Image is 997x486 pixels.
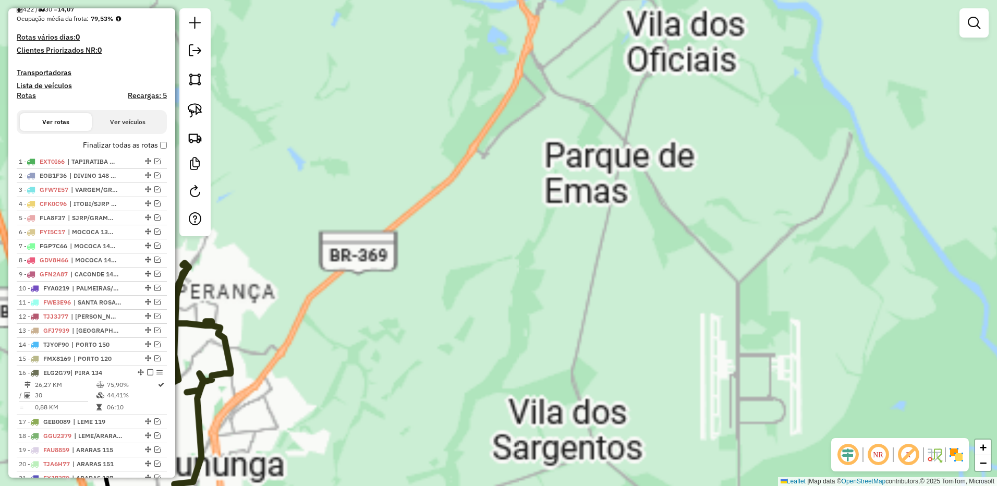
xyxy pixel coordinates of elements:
[975,455,991,471] a: Zoom out
[781,478,806,485] a: Leaflet
[70,270,118,279] span: CACONDE 140 PA
[19,172,67,179] span: 2 -
[34,380,96,390] td: 26,27 KM
[145,341,151,347] em: Alterar sequência das rotas
[19,326,69,334] span: 13 -
[154,271,161,277] em: Visualizar rota
[19,157,65,165] span: 1 -
[154,460,161,467] em: Visualizar rota
[19,256,68,264] span: 8 -
[70,241,118,251] span: MOCOCA 144 PA
[19,186,68,193] span: 3 -
[116,16,121,22] em: Média calculada utilizando a maior ocupação (%Peso ou %Cubagem) de cada rota da sessão. Rotas cro...
[71,340,119,349] span: PORTO 150
[38,6,45,13] i: Total de rotas
[158,382,164,388] i: Rota otimizada
[145,446,151,453] em: Alterar sequência das rotas
[106,380,157,390] td: 75,90%
[76,32,80,42] strong: 0
[72,326,120,335] span: SANTA RITA/PORTO 117
[43,418,70,426] span: GEB0089
[17,46,167,55] h4: Clientes Priorizados NR:
[17,68,167,77] h4: Transportadoras
[91,15,114,22] strong: 79,53%
[188,130,202,145] img: Criar rota
[964,13,984,33] a: Exibir filtros
[948,446,965,463] img: Exibir/Ocultar setores
[43,355,71,362] span: FMX8169
[68,227,116,237] span: MOCOCA 137 PA
[43,474,69,482] span: FXJ7379
[145,432,151,439] em: Alterar sequência das rotas
[145,242,151,249] em: Alterar sequência das rotas
[57,5,74,13] strong: 14,07
[40,256,68,264] span: GDV8H66
[154,355,161,361] em: Visualizar rota
[184,126,206,149] a: Criar rota
[835,442,860,467] span: Ocultar deslocamento
[92,113,164,131] button: Ver veículos
[74,431,122,441] span: LEME/ARARAS 131
[40,157,65,165] span: EXT0I66
[154,172,161,178] em: Visualizar rota
[145,214,151,221] em: Alterar sequência das rotas
[154,228,161,235] em: Visualizar rota
[69,199,117,209] span: ITOBI/SJRP 142 PA
[980,441,987,454] span: +
[43,460,70,468] span: TJA6H77
[185,153,205,177] a: Criar modelo
[20,113,92,131] button: Ver rotas
[154,299,161,305] em: Visualizar rota
[145,200,151,206] em: Alterar sequência das rotas
[19,418,70,426] span: 17 -
[185,40,205,64] a: Exportar sessão
[34,402,96,412] td: 0,88 KM
[19,402,24,412] td: =
[17,91,36,100] h4: Rotas
[154,186,161,192] em: Visualizar rota
[40,214,65,222] span: FLA8F37
[74,354,121,363] span: PORTO 120
[980,456,987,469] span: −
[138,369,144,375] em: Alterar sequência das rotas
[19,369,102,376] span: 16 -
[83,140,167,151] label: Finalizar todas as rotas
[40,186,68,193] span: GFW7E57
[25,382,31,388] i: Distância Total
[71,312,119,321] span: LUIS ANTONIO 152
[19,200,67,208] span: 4 -
[106,390,157,400] td: 44,41%
[145,271,151,277] em: Alterar sequência das rotas
[145,355,151,361] em: Alterar sequência das rotas
[19,432,71,440] span: 18 -
[96,392,104,398] i: % de utilização da cubagem
[70,369,102,376] span: | PIRA 134
[106,402,157,412] td: 06:10
[19,270,68,278] span: 9 -
[842,478,886,485] a: OpenStreetMap
[43,298,71,306] span: FWE3E96
[19,355,71,362] span: 15 -
[145,158,151,164] em: Alterar sequência das rotas
[71,256,119,265] span: MOCOCA 147 PA
[926,446,943,463] img: Fluxo de ruas
[19,446,69,454] span: 19 -
[72,459,120,469] span: ARARAS 151
[807,478,809,485] span: |
[43,369,70,376] span: ELG2G79
[154,257,161,263] em: Visualizar rota
[69,171,117,180] span: DIVINO 148 PA
[17,6,23,13] i: Total de Atividades
[43,284,69,292] span: FYA0219
[19,460,70,468] span: 20 -
[145,475,151,481] em: Alterar sequência das rotas
[72,445,120,455] span: ARARAS 115
[154,242,161,249] em: Visualizar rota
[145,418,151,424] em: Alterar sequência das rotas
[43,326,69,334] span: GFJ7939
[145,228,151,235] em: Alterar sequência das rotas
[145,285,151,291] em: Alterar sequência das rotas
[154,446,161,453] em: Visualizar rota
[185,181,205,204] a: Reroteirizar Sessão
[40,172,67,179] span: EOB1F36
